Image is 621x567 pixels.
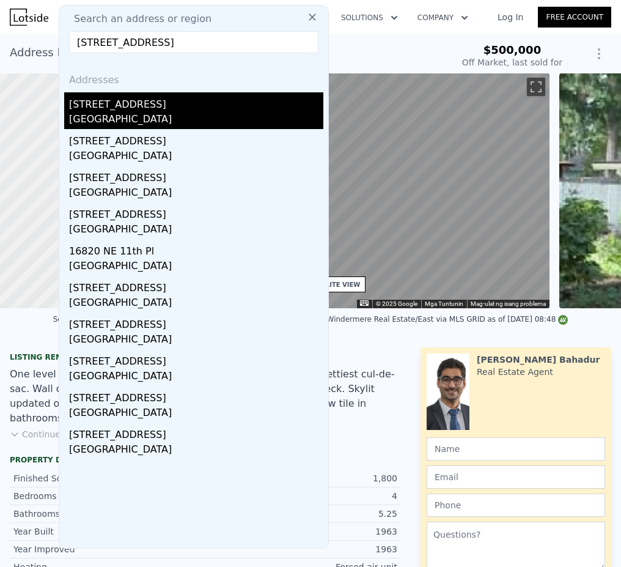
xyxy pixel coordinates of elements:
div: [STREET_ADDRESS] [69,349,323,369]
div: Off Market, last sold for [462,56,562,69]
div: Finished Sqft [13,472,205,484]
div: Bedrooms [13,490,205,502]
div: Real Estate Agent [477,366,553,378]
button: Solutions [331,7,408,29]
div: SATELLITE VIEW [305,280,361,289]
div: [PERSON_NAME] Bahadur [477,354,600,366]
div: [GEOGRAPHIC_DATA] [69,222,323,239]
div: Mapa [280,73,550,308]
span: © 2025 Google [376,300,417,307]
div: [GEOGRAPHIC_DATA] [69,369,323,386]
a: Free Account [538,7,611,28]
div: [GEOGRAPHIC_DATA] [69,442,323,459]
div: [STREET_ADDRESS] [69,386,323,406]
div: [STREET_ADDRESS] [69,92,323,112]
button: Continue reading [10,428,96,440]
div: Sold by Skyline Properties, Inc. . [53,315,166,324]
input: Name [427,437,605,461]
span: $500,000 [483,43,542,56]
div: [GEOGRAPHIC_DATA] [69,112,323,129]
div: [GEOGRAPHIC_DATA] [69,259,323,276]
img: NWMLS Logo [558,315,568,325]
button: Mga keyboard shortcut [360,300,369,306]
input: Phone [427,494,605,517]
div: Property details [10,455,401,465]
div: [GEOGRAPHIC_DATA] [69,185,323,202]
div: Listing courtesy of NWMLS (#23044371) and Windermere Real Estate/East via MLS GRID as of [DATE] 0... [166,315,568,324]
a: Mga Tuntunin [425,300,463,307]
img: Lotside [10,9,48,26]
div: [GEOGRAPHIC_DATA] [69,295,323,313]
button: Show Options [587,42,611,66]
div: Bathrooms [13,508,205,520]
div: 1963 [205,543,397,555]
div: Listing Remarks (Historical) [10,352,401,362]
button: I-toggle ang fullscreen view [527,78,545,96]
div: 16820 NE 11th Pl [69,239,323,259]
a: Mag-ulat ng isang problema [471,300,546,307]
div: [GEOGRAPHIC_DATA] [69,332,323,349]
div: Year Built [13,525,205,538]
input: Email [427,465,605,489]
div: [STREET_ADDRESS] [69,313,323,332]
div: One level 1,900 sq. ft. home nestled at the end of Lochmoor's prettiest cul-de-sac. Wall of windo... [10,367,401,426]
button: Company [408,7,478,29]
a: Log In [483,11,538,23]
div: [STREET_ADDRESS] [69,166,323,185]
div: [GEOGRAPHIC_DATA] [69,149,323,166]
div: Address Hidden by Owner [10,44,153,61]
div: Addresses [64,63,323,92]
div: [STREET_ADDRESS] [69,129,323,149]
div: [GEOGRAPHIC_DATA] [69,406,323,423]
input: Enter an address, city, region, neighborhood or zip code [69,31,318,53]
div: [STREET_ADDRESS] [69,276,323,295]
span: Search an address or region [64,12,211,26]
div: [STREET_ADDRESS] [69,423,323,442]
div: Year Improved [13,543,205,555]
div: [STREET_ADDRESS] [69,202,323,222]
div: Street View [280,73,550,308]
